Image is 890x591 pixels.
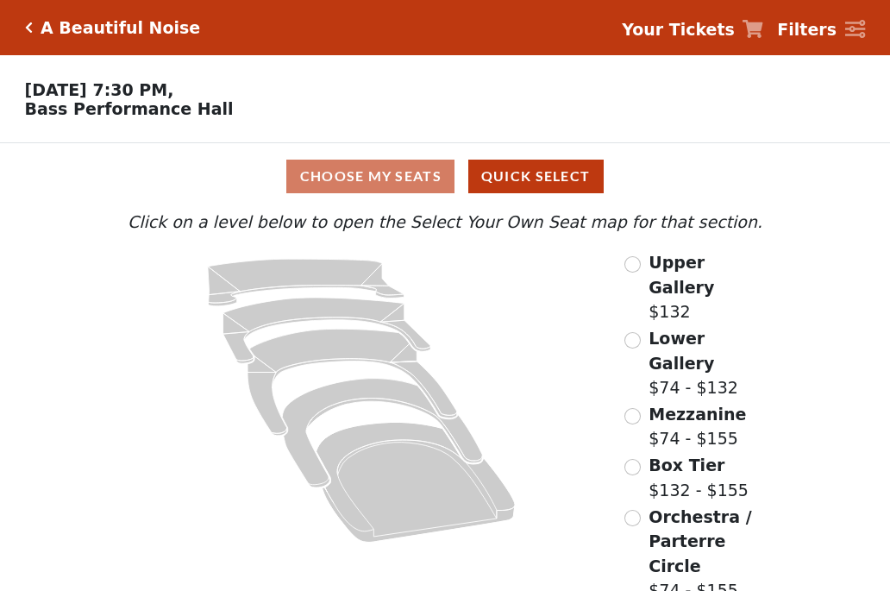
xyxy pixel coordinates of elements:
[649,453,749,502] label: $132 - $155
[649,329,714,373] span: Lower Gallery
[123,210,767,235] p: Click on a level below to open the Select Your Own Seat map for that section.
[649,405,746,424] span: Mezzanine
[468,160,604,193] button: Quick Select
[317,423,516,543] path: Orchestra / Parterre Circle - Seats Available: 42
[25,22,33,34] a: Click here to go back to filters
[649,253,714,297] span: Upper Gallery
[41,18,200,38] h5: A Beautiful Noise
[622,20,735,39] strong: Your Tickets
[777,17,865,42] a: Filters
[223,298,431,363] path: Lower Gallery - Seats Available: 149
[649,326,767,400] label: $74 - $132
[649,456,724,475] span: Box Tier
[622,17,763,42] a: Your Tickets
[649,250,767,324] label: $132
[649,507,751,575] span: Orchestra / Parterre Circle
[649,402,746,451] label: $74 - $155
[777,20,837,39] strong: Filters
[208,259,404,306] path: Upper Gallery - Seats Available: 163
